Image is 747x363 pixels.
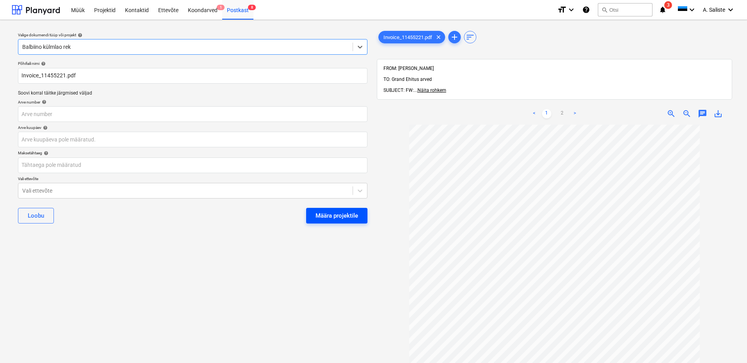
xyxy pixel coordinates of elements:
span: SUBJECT: FW: [383,88,414,93]
span: 1 [217,5,225,10]
span: sort [465,32,475,42]
a: Previous page [529,109,539,118]
i: Abikeskus [582,5,590,14]
span: Näita rohkem [417,88,446,93]
div: Arve number [18,100,367,105]
input: Arve kuupäeva pole määratud. [18,132,367,147]
input: Tähtaega pole määratud [18,157,367,173]
div: Maksetähtaeg [18,150,367,156]
span: help [39,61,46,66]
span: FROM: [PERSON_NAME] [383,66,434,71]
button: Loobu [18,208,54,224]
p: Vali ettevõte [18,176,367,183]
div: Arve kuupäev [18,125,367,130]
span: help [76,33,82,38]
i: keyboard_arrow_down [567,5,576,14]
span: help [41,125,48,130]
a: Page 2 [558,109,567,118]
span: save_alt [713,109,723,118]
span: chat [698,109,707,118]
div: Valige dokumendi tüüp või projekt [18,32,367,38]
input: Arve number [18,106,367,122]
span: help [40,100,46,104]
div: Invoice_11455221.pdf [378,31,445,43]
span: TO: Grand Ehitus arved [383,77,432,82]
i: keyboard_arrow_down [726,5,735,14]
i: keyboard_arrow_down [687,5,697,14]
div: Loobu [28,211,44,221]
span: ... [414,88,446,93]
span: A. Saliste [703,7,725,13]
span: clear [434,32,443,42]
button: Määra projektile [306,208,367,224]
div: Põhifaili nimi [18,61,367,66]
button: Otsi [598,3,653,16]
iframe: Chat Widget [708,325,747,363]
a: Next page [570,109,579,118]
a: Page 1 is your current page [542,109,551,118]
span: 3 [664,1,672,9]
span: 8 [248,5,256,10]
i: notifications [659,5,667,14]
span: zoom_out [682,109,692,118]
div: Määra projektile [316,211,358,221]
p: Soovi korral täitke järgmised väljad [18,90,367,97]
input: Põhifaili nimi [18,68,367,84]
i: format_size [557,5,567,14]
span: Invoice_11455221.pdf [379,34,437,40]
span: help [42,151,48,156]
span: add [450,32,459,42]
span: search [601,7,608,13]
span: zoom_in [667,109,676,118]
